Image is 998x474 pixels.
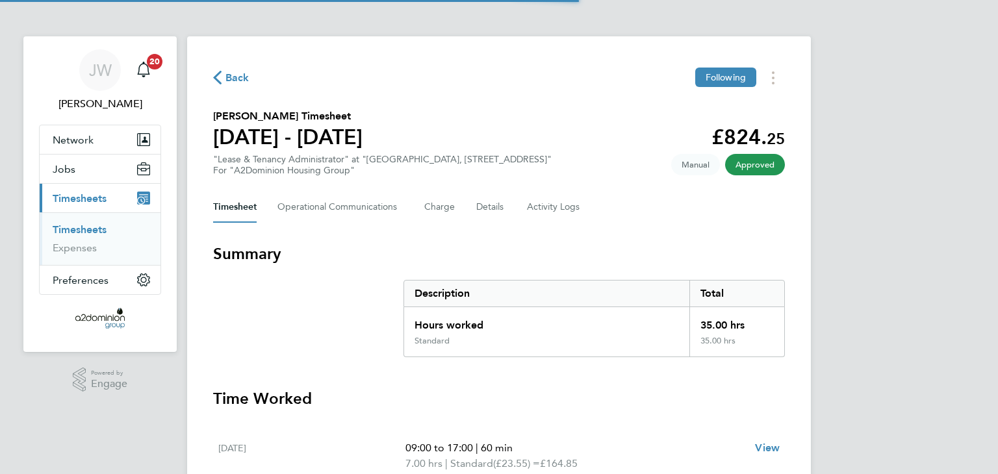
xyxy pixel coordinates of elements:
[91,368,127,379] span: Powered by
[761,68,785,88] button: Timesheets Menu
[23,36,177,352] nav: Main navigation
[40,212,160,265] div: Timesheets
[415,336,450,346] div: Standard
[73,368,128,392] a: Powered byEngage
[213,108,363,124] h2: [PERSON_NAME] Timesheet
[131,49,157,91] a: 20
[695,68,756,87] button: Following
[689,307,784,336] div: 35.00 hrs
[213,388,785,409] h3: Time Worked
[213,124,363,150] h1: [DATE] - [DATE]
[225,70,249,86] span: Back
[213,192,257,223] button: Timesheet
[671,154,720,175] span: This timesheet was manually created.
[540,457,578,469] span: £164.85
[213,154,552,176] div: "Lease & Tenancy Administrator" at "[GEOGRAPHIC_DATA], [STREET_ADDRESS]"
[476,442,478,454] span: |
[213,243,785,264] h3: Summary
[75,308,124,329] img: a2dominion-logo-retina.png
[527,192,582,223] button: Activity Logs
[40,184,160,212] button: Timesheets
[53,242,97,254] a: Expenses
[445,457,448,469] span: |
[755,440,780,456] a: View
[53,274,109,286] span: Preferences
[39,308,161,329] a: Go to home page
[476,192,506,223] button: Details
[755,442,780,454] span: View
[711,125,785,149] app-decimal: £824.
[39,49,161,112] a: JW[PERSON_NAME]
[493,457,540,469] span: (£23.55) =
[40,125,160,154] button: Network
[218,440,405,471] div: [DATE]
[40,155,160,183] button: Jobs
[91,379,127,390] span: Engage
[53,223,107,236] a: Timesheets
[689,281,784,306] div: Total
[767,129,785,148] span: 25
[403,280,785,357] div: Summary
[405,442,473,454] span: 09:00 to 17:00
[53,192,107,205] span: Timesheets
[725,154,785,175] span: This timesheet has been approved.
[213,69,249,86] button: Back
[147,54,162,69] span: 20
[277,192,403,223] button: Operational Communications
[689,336,784,356] div: 35.00 hrs
[53,134,94,146] span: Network
[481,442,513,454] span: 60 min
[404,307,689,336] div: Hours worked
[89,62,112,79] span: JW
[450,456,493,471] span: Standard
[404,281,689,306] div: Description
[405,457,442,469] span: 7.00 hrs
[39,96,161,112] span: Jack Whitehouse
[53,163,75,175] span: Jobs
[706,71,746,83] span: Following
[40,266,160,294] button: Preferences
[213,165,552,176] div: For "A2Dominion Housing Group"
[424,192,455,223] button: Charge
